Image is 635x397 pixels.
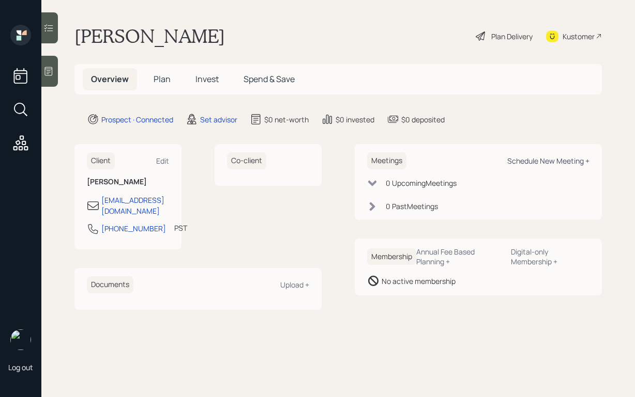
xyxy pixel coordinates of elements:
[101,195,169,216] div: [EMAIL_ADDRESS][DOMAIN_NAME]
[401,114,445,125] div: $0 deposited
[563,31,595,42] div: Kustomer
[156,156,169,166] div: Edit
[244,73,295,85] span: Spend & Save
[386,201,438,212] div: 0 Past Meeting s
[8,362,33,372] div: Log out
[336,114,374,125] div: $0 invested
[101,223,166,234] div: [PHONE_NUMBER]
[367,248,416,265] h6: Membership
[10,329,31,350] img: robby-grisanti-headshot.png
[280,280,309,290] div: Upload +
[382,276,456,287] div: No active membership
[507,156,589,166] div: Schedule New Meeting +
[87,276,133,293] h6: Documents
[74,25,225,47] h1: [PERSON_NAME]
[491,31,533,42] div: Plan Delivery
[367,152,406,169] h6: Meetings
[195,73,219,85] span: Invest
[200,114,237,125] div: Set advisor
[416,247,503,266] div: Annual Fee Based Planning +
[264,114,309,125] div: $0 net-worth
[87,178,169,186] h6: [PERSON_NAME]
[87,152,115,169] h6: Client
[511,247,589,266] div: Digital-only Membership +
[101,114,173,125] div: Prospect · Connected
[386,178,457,188] div: 0 Upcoming Meeting s
[174,223,187,233] div: PST
[91,73,129,85] span: Overview
[154,73,171,85] span: Plan
[227,152,266,169] h6: Co-client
